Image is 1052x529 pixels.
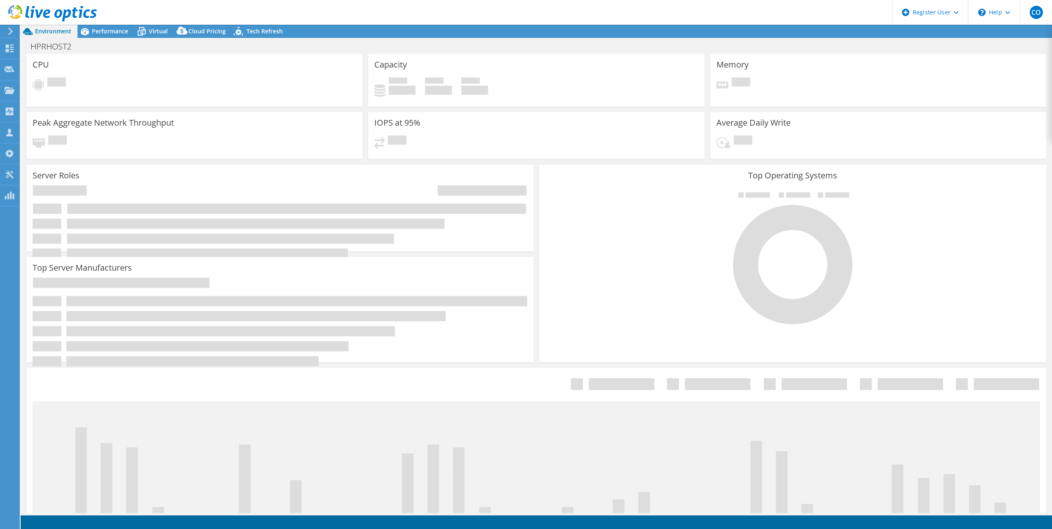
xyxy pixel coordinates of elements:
[27,42,84,51] h1: HPRHOST2
[1030,6,1043,19] span: CO
[978,9,986,16] svg: \n
[92,27,128,35] span: Performance
[35,27,71,35] span: Environment
[716,60,749,69] h3: Memory
[247,27,283,35] span: Tech Refresh
[545,171,1040,180] h3: Top Operating Systems
[425,77,444,86] span: Free
[734,136,752,147] span: Pending
[389,77,407,86] span: Used
[33,60,49,69] h3: CPU
[48,136,67,147] span: Pending
[33,171,80,180] h3: Server Roles
[461,77,480,86] span: Total
[732,77,750,89] span: Pending
[374,118,420,127] h3: IOPS at 95%
[33,263,132,272] h3: Top Server Manufacturers
[149,27,168,35] span: Virtual
[461,86,488,95] h4: 0 GiB
[716,118,791,127] h3: Average Daily Write
[374,60,407,69] h3: Capacity
[188,27,226,35] span: Cloud Pricing
[388,136,406,147] span: Pending
[425,86,452,95] h4: 0 GiB
[47,77,66,89] span: Pending
[33,118,174,127] h3: Peak Aggregate Network Throughput
[389,86,416,95] h4: 0 GiB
